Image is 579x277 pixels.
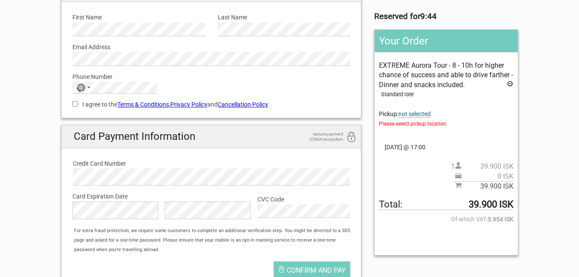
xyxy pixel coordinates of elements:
[379,142,513,152] span: [DATE] @ 17:00
[72,192,351,201] label: Card Expiration Date
[462,182,513,191] span: 39.900 ISK
[72,100,351,109] label: I agree to the , and
[398,110,431,118] span: Change pickup place
[117,101,169,108] a: Terms & Conditions
[70,226,361,255] div: For extra fraud protection, we require some customers to complete an additional verification step...
[381,90,513,99] div: Standard rate
[462,172,513,181] span: 0 ISK
[99,13,110,24] button: Open LiveChat chat widget
[379,61,513,89] span: EXTREME Aurora Tour - 8 - 10h for higher chance of success and able to drive farther - Dinner and...
[451,162,513,171] span: 1 person(s)
[379,200,513,210] span: Total to be paid
[455,172,513,181] span: Pickup price
[346,132,357,143] i: 256bit encryption
[300,132,343,142] span: secure payment 256bit encryption
[62,125,361,148] h2: Card Payment Information
[379,214,513,224] span: Of which VAT:
[379,119,513,129] span: Please select pickup location.
[257,195,350,204] label: CVC Code
[469,200,513,209] strong: 39.900 ISK
[420,12,437,21] strong: 9:44
[287,266,346,274] span: Confirm and pay
[218,101,268,108] a: Cancellation Policy
[72,13,205,22] label: First Name
[73,82,94,93] button: Selected country
[73,159,350,168] label: Credit Card Number
[170,101,207,108] a: Privacy Policy
[72,72,351,82] label: Phone Number
[462,162,513,171] span: 39.900 ISK
[455,181,513,191] span: Subtotal
[218,13,350,22] label: Last Name
[72,42,351,52] label: Email Address
[488,214,513,224] strong: 3.954 ISK
[12,15,97,22] p: We're away right now. Please check back later!
[374,12,518,21] h3: Reserved for
[379,110,513,129] span: Pickup:
[375,30,517,52] h2: Your Order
